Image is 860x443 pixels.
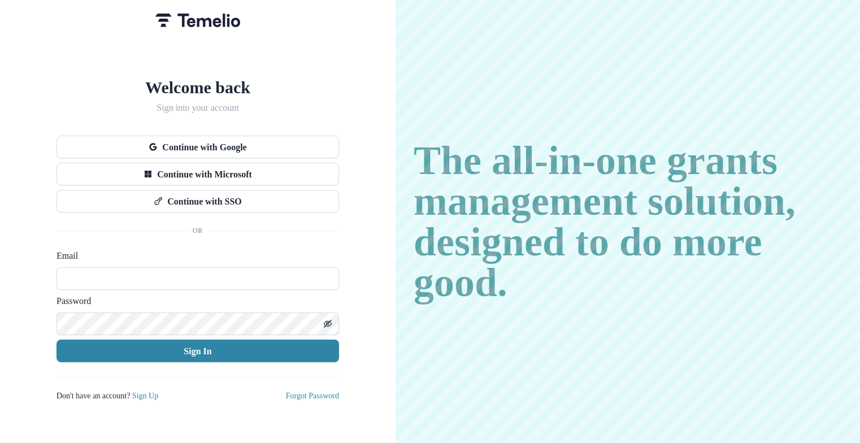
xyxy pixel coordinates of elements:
[57,294,332,308] label: Password
[57,136,339,158] button: Continue with Google
[286,392,339,400] a: Forgot Password
[57,163,339,185] button: Continue with Microsoft
[57,190,339,212] button: Continue with SSO
[319,315,337,333] button: Toggle password visibility
[57,102,339,113] h2: Sign into your account
[155,14,240,27] img: Temelio
[57,390,158,402] p: Don't have an account?
[57,249,332,263] label: Email
[57,77,339,98] h1: Welcome back
[132,392,158,400] a: Sign Up
[57,340,339,362] button: Sign In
